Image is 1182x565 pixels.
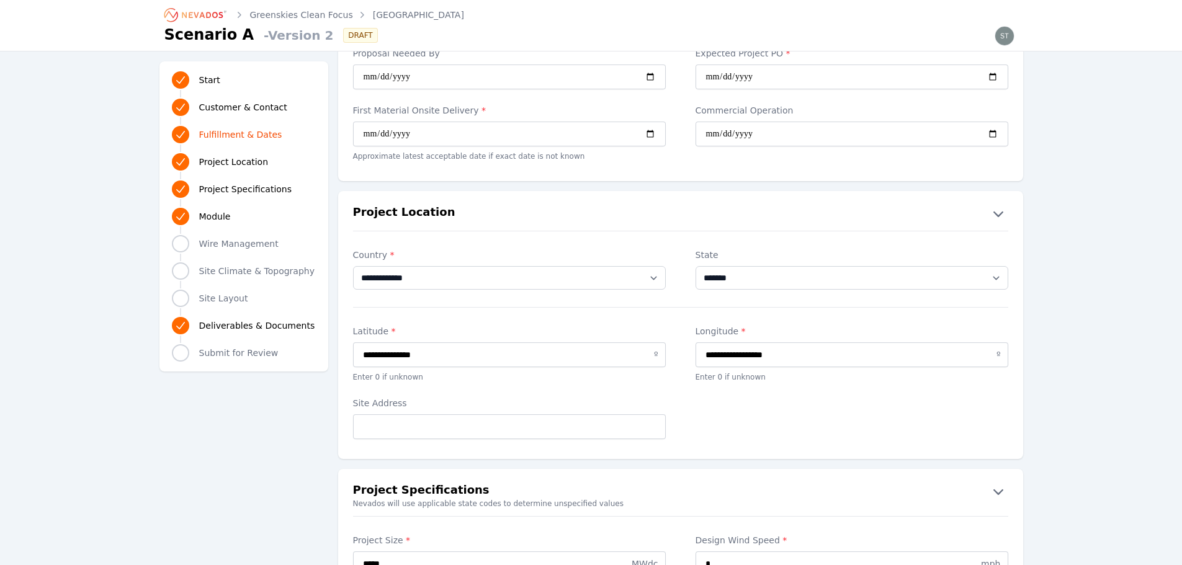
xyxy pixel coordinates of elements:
[199,128,282,141] span: Fulfillment & Dates
[353,481,490,501] h2: Project Specifications
[199,265,315,277] span: Site Climate & Topography
[199,183,292,195] span: Project Specifications
[172,69,316,364] nav: Progress
[199,101,287,113] span: Customer & Contact
[696,372,1008,382] p: Enter 0 if unknown
[353,397,666,409] label: Site Address
[338,203,1023,223] button: Project Location
[353,151,666,161] p: Approximate latest acceptable date if exact date is not known
[164,25,254,45] h1: Scenario A
[343,28,377,43] div: DRAFT
[164,5,464,25] nav: Breadcrumb
[199,238,279,250] span: Wire Management
[696,325,1008,337] label: Longitude
[199,347,279,359] span: Submit for Review
[338,499,1023,509] small: Nevados will use applicable state codes to determine unspecified values
[338,481,1023,501] button: Project Specifications
[199,156,269,168] span: Project Location
[353,249,666,261] label: Country
[373,9,464,21] a: [GEOGRAPHIC_DATA]
[353,534,666,546] label: Project Size
[250,9,353,21] a: Greenskies Clean Focus
[696,534,1008,546] label: Design Wind Speed
[353,104,666,117] label: First Material Onsite Delivery
[199,319,315,332] span: Deliverables & Documents
[199,74,220,86] span: Start
[353,47,666,60] label: Proposal Needed By
[696,104,1008,117] label: Commercial Operation
[696,47,1008,60] label: Expected Project PO
[353,325,666,337] label: Latitude
[259,27,333,44] span: - Version 2
[199,292,248,305] span: Site Layout
[353,203,455,223] h2: Project Location
[353,372,666,382] p: Enter 0 if unknown
[995,26,1014,46] img: steve.mustaro@nevados.solar
[696,249,1008,261] label: State
[199,210,231,223] span: Module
